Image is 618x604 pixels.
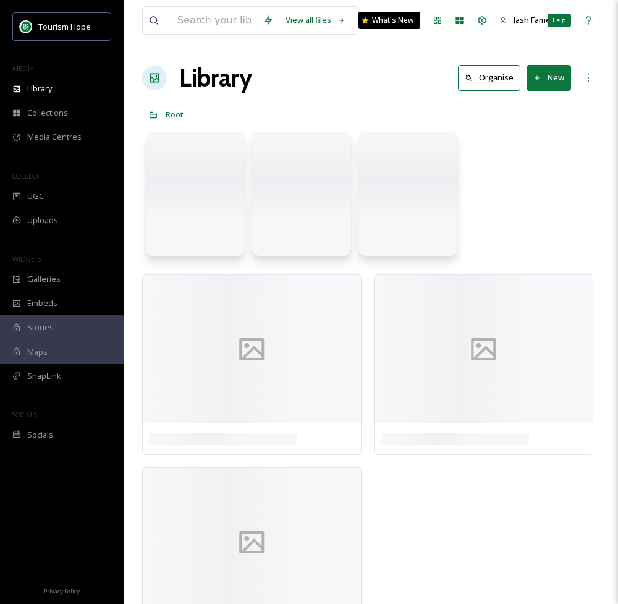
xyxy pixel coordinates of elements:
[27,321,54,333] span: Stories
[27,429,53,441] span: Socials
[27,83,52,95] span: Library
[514,14,571,25] span: Jash Famentera
[12,171,39,181] span: COLLECT
[12,410,37,419] span: SOCIALS
[27,131,82,143] span: Media Centres
[166,107,184,122] a: Root
[358,12,420,29] a: What's New
[27,297,57,309] span: Embeds
[44,583,80,598] a: Privacy Policy
[171,7,257,34] input: Search your library
[577,9,599,32] a: Help
[27,190,44,202] span: UGC
[493,8,577,32] a: Jash Famentera
[12,254,41,263] span: WIDGETS
[179,59,252,96] a: Library
[44,587,80,595] span: Privacy Policy
[279,8,352,32] a: View all files
[548,14,571,27] div: Help
[527,65,571,90] button: New
[27,346,48,358] span: Maps
[20,20,32,33] img: logo.png
[12,64,34,73] span: MEDIA
[38,21,91,32] span: Tourism Hope
[27,370,61,382] span: SnapLink
[27,273,61,285] span: Galleries
[166,109,184,120] span: Root
[458,65,527,90] a: Organise
[27,107,68,119] span: Collections
[27,215,58,226] span: Uploads
[458,65,520,90] button: Organise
